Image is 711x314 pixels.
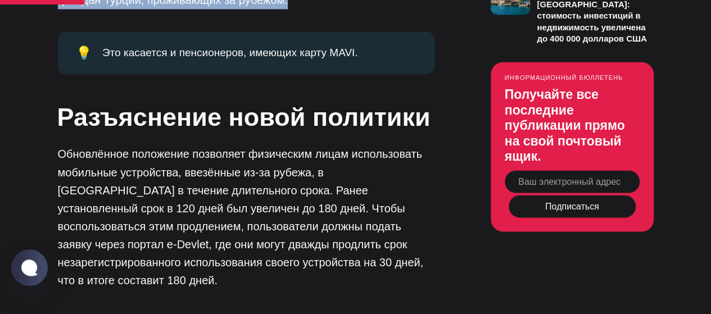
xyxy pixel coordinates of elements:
button: Подписаться [509,195,636,217]
font: Это касается и пенсионеров, имеющих карту MAVI. [102,47,358,58]
font: Информационный бюллетень [505,74,623,81]
font: Получайте все последние публикации прямо на свой почтовый ящик. [505,87,625,163]
input: Ваш электронный адрес [505,170,640,193]
font: Разъяснение новой политики [57,103,431,131]
font: Подписаться [545,201,599,211]
font: Обновлённое положение позволяет физическим лицам использовать мобильные устройства, ввезённые из-... [58,148,424,286]
font: 💡 [76,45,92,60]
